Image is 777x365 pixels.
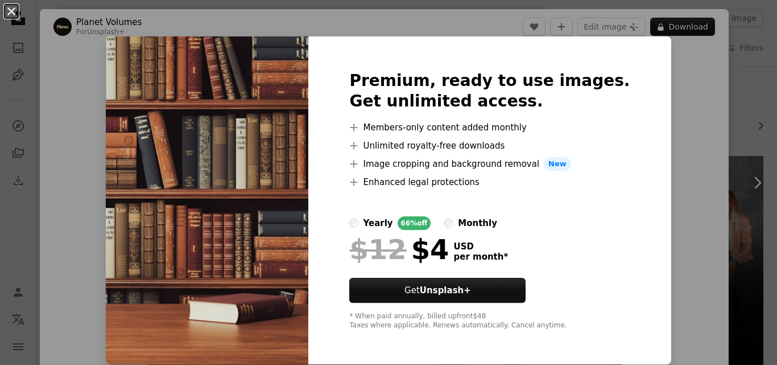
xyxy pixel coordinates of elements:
input: monthly [444,219,453,228]
img: premium_photo-1695942301094-472c4dbf9130 [106,36,308,364]
button: GetUnsplash+ [349,278,526,303]
span: USD [453,241,508,252]
div: yearly [363,216,392,230]
strong: Unsplash+ [420,285,471,296]
li: Members-only content added monthly [349,121,630,134]
div: monthly [458,216,497,230]
div: $4 [349,235,449,264]
input: yearly66%off [349,219,358,228]
span: New [544,157,571,171]
div: * When paid annually, billed upfront $48 Taxes where applicable. Renews automatically. Cancel any... [349,312,630,330]
li: Image cropping and background removal [349,157,630,171]
li: Enhanced legal protections [349,175,630,189]
span: $12 [349,235,406,264]
h2: Premium, ready to use images. Get unlimited access. [349,71,630,112]
div: 66% off [398,216,431,230]
li: Unlimited royalty-free downloads [349,139,630,153]
span: per month * [453,252,508,262]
